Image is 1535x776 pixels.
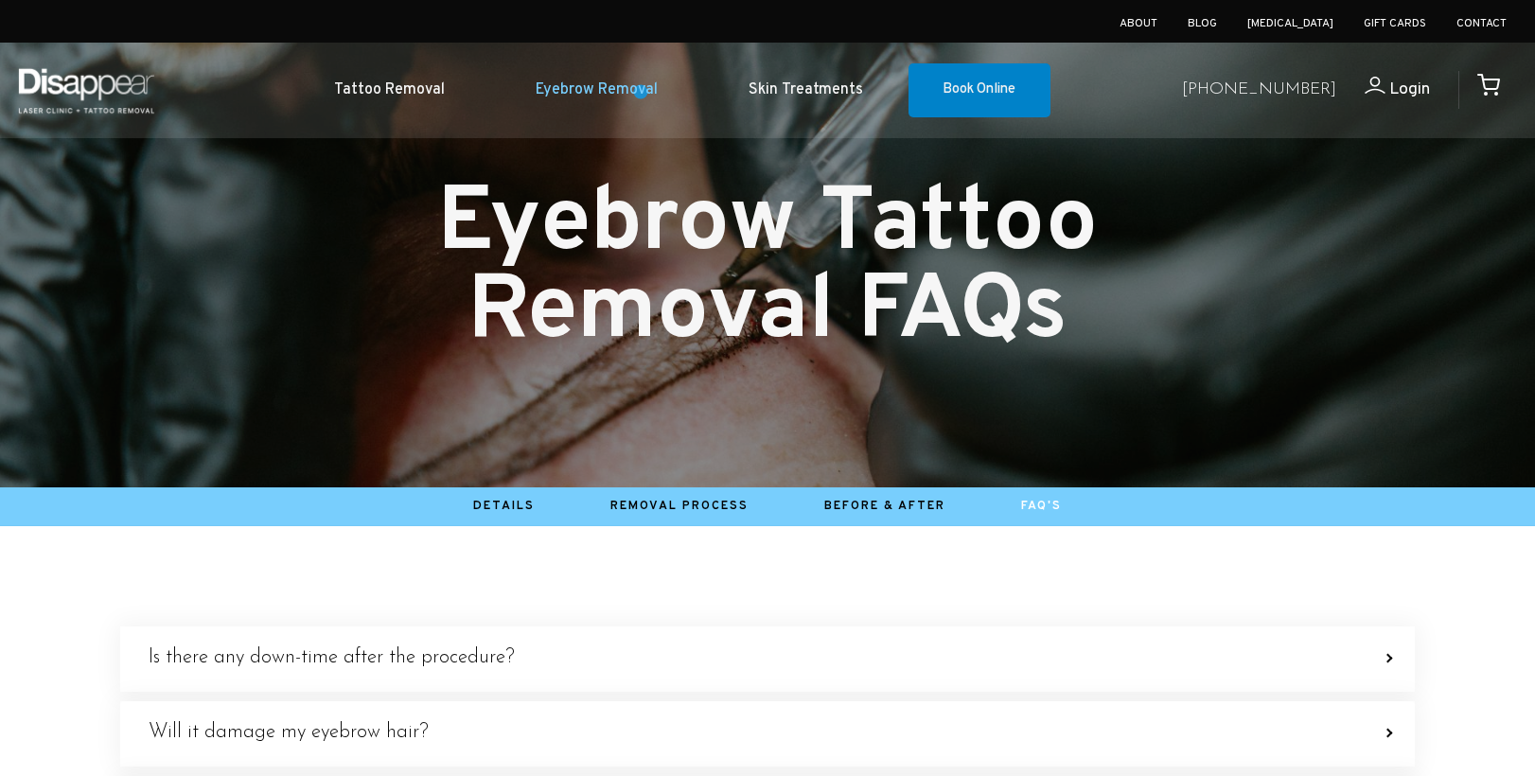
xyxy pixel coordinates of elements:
a: FAQ's [1021,499,1062,514]
a: Before & After [824,499,945,514]
h4: Is there any down-time after the procedure? [149,646,515,670]
img: Disappear - Laser Clinic and Tattoo Removal Services in Sydney, Australia [14,57,158,124]
a: Login [1336,77,1430,104]
a: Blog [1188,16,1217,31]
a: [MEDICAL_DATA] [1247,16,1333,31]
h4: Will it damage my eyebrow hair? [149,721,429,745]
span: Login [1389,79,1430,100]
h1: Eyebrow Tattoo Removal FAQs [357,182,1178,358]
a: [PHONE_NUMBER] [1182,77,1336,104]
a: Tattoo Removal [289,62,490,119]
a: Skin Treatments [703,62,909,119]
a: About [1120,16,1157,31]
a: Gift Cards [1364,16,1426,31]
a: Removal Process [610,499,749,514]
a: Contact [1456,16,1507,31]
a: Eyebrow Removal [490,62,703,119]
a: Book Online [909,63,1050,118]
a: Details [473,499,535,514]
